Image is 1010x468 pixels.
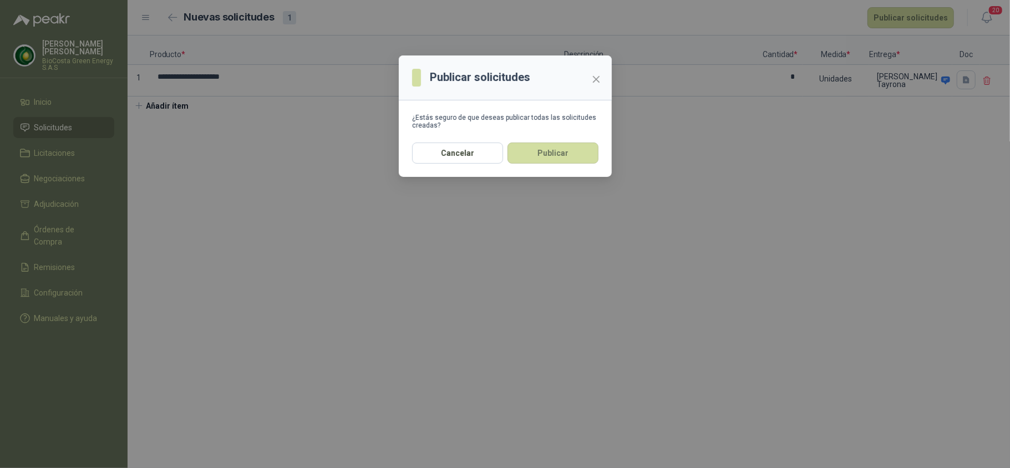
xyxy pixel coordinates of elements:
div: ¿Estás seguro de que deseas publicar todas las solicitudes creadas? [412,114,598,129]
button: Close [587,70,605,88]
span: close [592,75,601,84]
h3: Publicar solicitudes [430,69,530,86]
button: Cancelar [412,143,503,164]
button: Publicar [507,143,598,164]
